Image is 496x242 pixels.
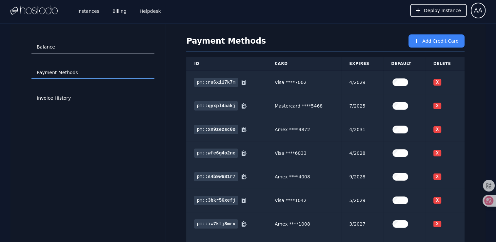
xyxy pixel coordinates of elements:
[194,125,238,134] span: pm::xn9zezsc0o
[410,4,467,17] button: Deploy Instance
[424,7,461,14] span: Deploy Instance
[31,67,154,79] a: Payment Methods
[433,103,441,109] button: X
[341,71,383,94] td: 4/2029
[341,189,383,212] td: 5/2029
[31,41,154,53] a: Balance
[474,6,482,15] span: AA
[433,197,441,204] button: X
[31,92,154,105] a: Invoice History
[186,57,267,71] th: ID
[433,150,441,156] button: X
[341,165,383,189] td: 9/2028
[341,118,383,141] td: 4/2031
[194,219,238,229] span: pm::iw7kfj8mrv
[422,38,459,44] span: Add Credit Card
[433,126,441,133] button: X
[194,149,238,158] span: pm::wfe6g4o2ne
[383,57,425,71] th: Default
[433,173,441,180] button: X
[341,141,383,165] td: 4/2028
[267,57,342,71] th: Card
[194,172,238,181] span: pm::s4b9w681r7
[194,101,238,111] span: pm::qyxpl4aakj
[408,34,465,48] button: Add Credit Card
[341,94,383,118] td: 7/2025
[433,221,441,227] button: X
[426,57,465,71] th: Delete
[341,57,383,71] th: Expires
[186,36,266,46] h1: Payment Methods
[341,212,383,236] td: 3/2027
[194,196,238,205] span: pm::3bkr56xefj
[194,78,238,87] span: pm::ru6x117k7m
[471,3,486,18] button: User menu
[433,79,441,86] button: X
[10,6,58,15] img: Logo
